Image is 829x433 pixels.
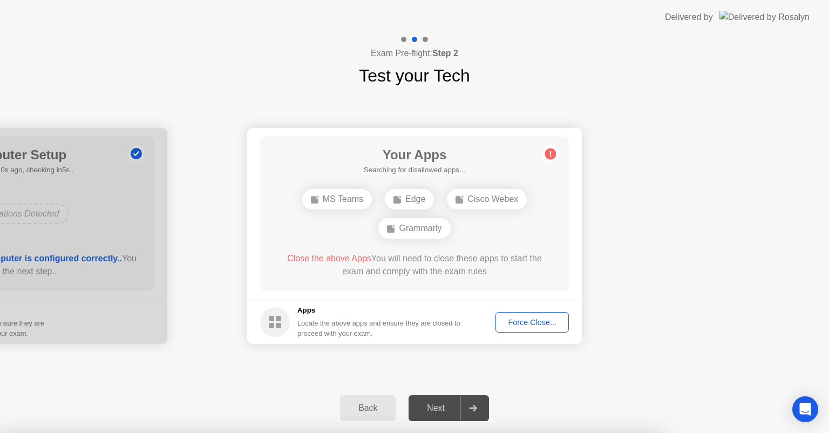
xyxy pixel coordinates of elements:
[297,318,461,339] div: Locate the above apps and ensure they are closed to proceed with your exam.
[359,63,470,89] h1: Test your Tech
[343,403,392,413] div: Back
[364,145,465,165] h1: Your Apps
[371,47,458,60] h4: Exam Pre-flight:
[719,11,810,23] img: Delivered by Rosalyn
[792,396,818,422] div: Open Intercom Messenger
[276,252,554,278] div: You will need to close these apps to start the exam and comply with the exam rules
[297,305,461,316] h5: Apps
[432,49,458,58] b: Step 2
[385,189,434,209] div: Edge
[287,254,371,263] span: Close the above Apps
[302,189,372,209] div: MS Teams
[412,403,460,413] div: Next
[364,165,465,175] h5: Searching for disallowed apps...
[378,218,450,239] div: Grammarly
[665,11,713,24] div: Delivered by
[447,189,527,209] div: Cisco Webex
[499,318,565,327] div: Force Close...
